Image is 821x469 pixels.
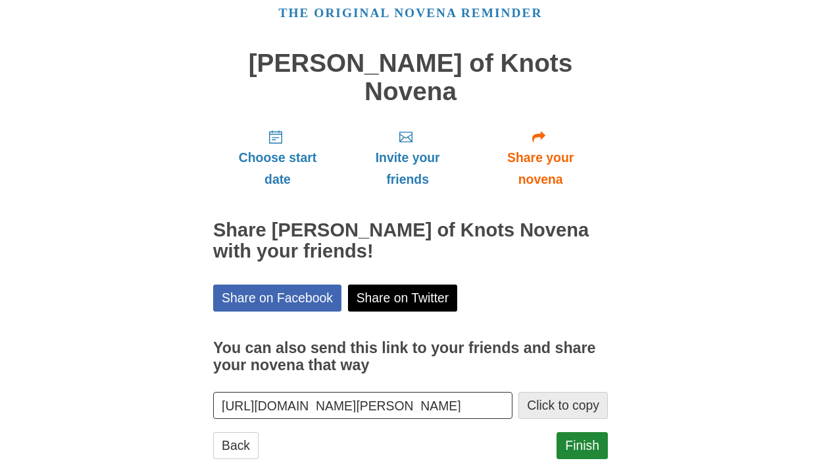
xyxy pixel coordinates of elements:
[34,34,145,45] div: Domain: [DOMAIN_NAME]
[213,49,608,105] h1: [PERSON_NAME] of Knots Novena
[342,119,473,197] a: Invite your friends
[348,285,458,312] a: Share on Twitter
[557,432,608,459] a: Finish
[486,147,595,190] span: Share your novena
[36,76,46,87] img: tab_domain_overview_orange.svg
[213,220,608,262] h2: Share [PERSON_NAME] of Knots Novena with your friends!
[50,78,118,86] div: Domain Overview
[213,285,341,312] a: Share on Facebook
[21,34,32,45] img: website_grey.svg
[21,21,32,32] img: logo_orange.svg
[213,119,342,197] a: Choose start date
[37,21,64,32] div: v 4.0.25
[355,147,460,190] span: Invite your friends
[131,76,141,87] img: tab_keywords_by_traffic_grey.svg
[518,392,608,419] button: Click to copy
[473,119,608,197] a: Share your novena
[226,147,329,190] span: Choose start date
[279,6,543,20] a: The original novena reminder
[213,340,608,373] h3: You can also send this link to your friends and share your novena that way
[213,432,259,459] a: Back
[145,78,222,86] div: Keywords by Traffic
